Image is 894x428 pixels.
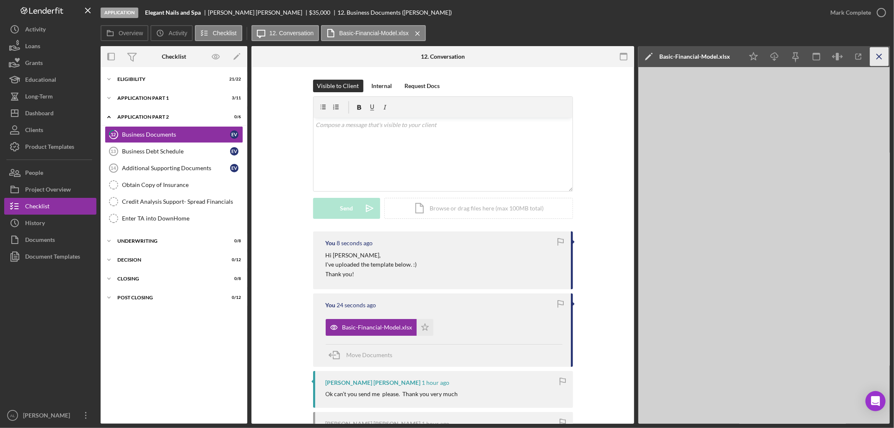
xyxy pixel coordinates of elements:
[122,148,230,155] div: Business Debt Schedule
[313,80,363,92] button: Visible to Client
[122,198,243,205] div: Credit Analysis Support- Spread Financials
[4,407,96,424] button: AL[PERSON_NAME]
[337,302,376,309] time: 2025-10-15 19:01
[326,260,417,269] p: I've uploaded the template below. :)
[21,407,75,426] div: [PERSON_NAME]
[339,30,409,36] label: Basic-Financial-Model.xlsx
[347,351,393,358] span: Move Documents
[105,143,243,160] a: 13Business Debt ScheduleEV
[105,160,243,176] a: 14Additional Supporting DocumentsEV
[317,80,359,92] div: Visible to Client
[421,53,465,60] div: 12. Conversation
[830,4,871,21] div: Mark Complete
[122,131,230,138] div: Business Documents
[230,130,238,139] div: E V
[321,25,426,41] button: Basic-Financial-Model.xlsx
[313,198,380,219] button: Send
[145,9,201,16] b: Elegant Nails and Spa
[340,198,353,219] div: Send
[117,257,220,262] div: Decision
[251,25,319,41] button: 12. Conversation
[326,319,433,336] button: Basic-Financial-Model.xlsx
[230,147,238,156] div: E V
[111,132,116,137] tspan: 12
[105,176,243,193] a: Obtain Copy of Insurance
[117,77,220,82] div: Eligibility
[150,25,192,41] button: Activity
[10,413,15,418] text: AL
[326,379,421,386] div: [PERSON_NAME] [PERSON_NAME]
[422,379,450,386] time: 2025-10-15 17:36
[226,77,241,82] div: 21 / 22
[226,96,241,101] div: 3 / 11
[105,126,243,143] a: 12Business DocumentsEV
[162,53,186,60] div: Checklist
[326,302,336,309] div: You
[208,9,309,16] div: [PERSON_NAME] [PERSON_NAME]
[822,4,890,21] button: Mark Complete
[101,8,138,18] div: Application
[101,25,148,41] button: Overview
[269,30,314,36] label: 12. Conversation
[195,25,242,41] button: Checklist
[326,270,417,279] p: Thank you!
[342,324,412,331] div: Basic-Financial-Model.xlsx
[226,239,241,244] div: 0 / 8
[105,210,243,227] a: Enter TA into DownHome
[659,53,730,60] div: Basic-Financial-Model.xlsx
[111,149,116,154] tspan: 13
[226,295,241,300] div: 0 / 12
[168,30,187,36] label: Activity
[117,239,220,244] div: Underwriting
[226,257,241,262] div: 0 / 12
[111,166,116,171] tspan: 14
[337,9,452,16] div: 12. Business Documents ([PERSON_NAME])
[326,251,417,260] p: Hi [PERSON_NAME],
[309,9,331,16] span: $35,000
[230,164,238,172] div: E V
[326,391,458,397] div: Ok can’t you send me please. Thank you very much
[117,295,220,300] div: Post Closing
[117,96,220,101] div: Application Part 1
[226,276,241,281] div: 0 / 8
[372,80,392,92] div: Internal
[105,193,243,210] a: Credit Analysis Support- Spread Financials
[122,215,243,222] div: Enter TA into DownHome
[122,182,243,188] div: Obtain Copy of Insurance
[122,165,230,171] div: Additional Supporting Documents
[117,276,220,281] div: Closing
